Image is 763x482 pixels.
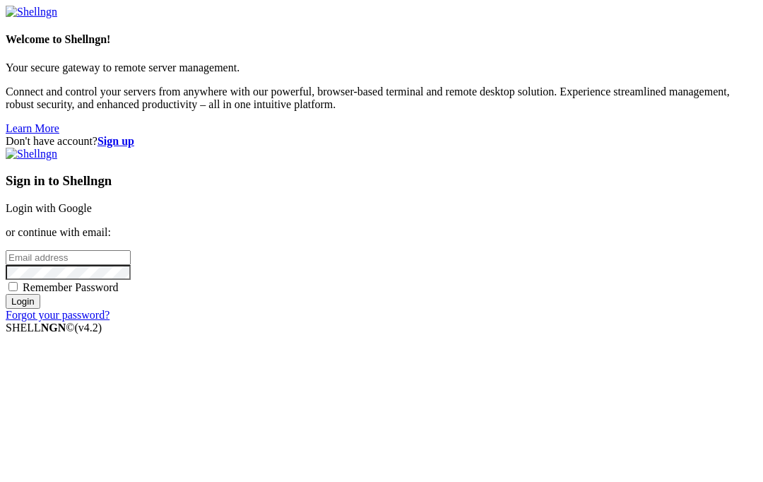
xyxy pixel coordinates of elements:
[6,250,131,265] input: Email address
[6,86,757,111] p: Connect and control your servers from anywhere with our powerful, browser-based terminal and remo...
[41,322,66,334] b: NGN
[8,282,18,291] input: Remember Password
[6,322,102,334] span: SHELL ©
[6,173,757,189] h3: Sign in to Shellngn
[6,202,92,214] a: Login with Google
[6,294,40,309] input: Login
[6,122,59,134] a: Learn More
[6,33,757,46] h4: Welcome to Shellngn!
[6,135,757,148] div: Don't have account?
[6,61,757,74] p: Your secure gateway to remote server management.
[6,148,57,160] img: Shellngn
[6,6,57,18] img: Shellngn
[6,226,757,239] p: or continue with email:
[6,309,110,321] a: Forgot your password?
[23,281,119,293] span: Remember Password
[97,135,134,147] a: Sign up
[75,322,102,334] span: 4.2.0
